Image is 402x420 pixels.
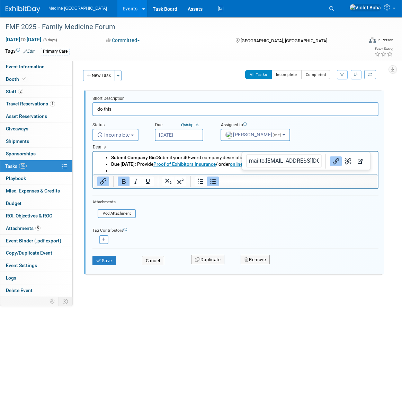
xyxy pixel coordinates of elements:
div: Details [92,141,378,151]
div: Short Description [92,96,378,102]
a: Refresh [364,70,376,79]
span: 2 [18,89,23,94]
a: Edit [23,49,35,54]
div: Event Rating [374,48,393,51]
span: Travel Reservations [6,101,55,106]
i: Quick [181,122,191,127]
a: Misc. Expenses & Credits [0,185,72,197]
input: Link [246,154,322,168]
button: Remove link [342,156,354,166]
a: Playbook [0,172,72,185]
a: Attachments5 [0,222,72,234]
span: Playbook [6,175,26,181]
span: 5 [35,225,41,231]
span: 0% [19,163,27,169]
div: Primary Care [41,48,70,55]
div: Tag Contributors [92,226,378,233]
a: Asset Reservations [0,110,72,122]
div: Assigned to [221,122,284,129]
span: Asset Reservations [6,113,47,119]
span: Tasks [5,163,27,169]
a: Booth [0,73,72,85]
img: Format-Inperson.png [369,37,376,43]
button: Incomplete [271,70,302,79]
button: Cancel [142,256,164,266]
img: ExhibitDay [6,6,40,13]
button: Duplicate [191,255,224,265]
a: ROI, Objectives & ROO [0,210,72,222]
span: Staff [6,89,23,94]
div: In-Person [377,37,393,43]
a: Delete Event [0,284,72,297]
button: All Tasks [245,70,272,79]
span: (me) [273,132,282,137]
a: Budget [0,197,72,209]
span: Misc. Expenses & Credits [6,188,60,194]
button: Completed [301,70,331,79]
button: Committed [104,37,143,44]
button: Incomplete [92,129,139,141]
a: Event Settings [0,259,72,272]
button: New Task [83,70,115,81]
span: [DATE] [DATE] [5,36,42,43]
button: Insert/edit link [97,177,109,186]
div: Status [92,122,144,129]
span: Budget [6,200,21,206]
td: Tags [5,48,35,55]
button: [PERSON_NAME](me) [221,129,290,141]
i: Booth reservation complete [22,77,26,81]
td: Personalize Event Tab Strip [46,297,59,306]
span: Event Binder (.pdf export) [6,238,61,243]
span: Shipments [6,138,29,144]
button: Remove [241,255,270,265]
span: Giveaways [6,126,28,131]
span: ROI, Objectives & ROO [6,213,52,218]
iframe: Rich Text Area [93,152,378,174]
img: Violet Buha [349,4,381,11]
span: [GEOGRAPHIC_DATA], [GEOGRAPHIC_DATA] [241,38,327,43]
td: Toggle Event Tabs [59,297,73,306]
span: Event Settings [6,263,37,268]
span: Attachments [6,225,41,231]
a: Event Binder (.pdf export) [0,235,72,247]
button: Superscript [175,177,186,186]
span: Logs [6,275,16,281]
span: Delete Event [6,288,33,293]
a: Staff2 [0,86,72,98]
a: Sponsorships [0,148,72,160]
div: Attachments [92,199,136,205]
button: Numbered list [195,177,207,186]
a: Tasks0% [0,160,72,172]
button: Open link [354,156,366,166]
span: Medline [GEOGRAPHIC_DATA] [48,6,107,11]
button: Bullet list [207,177,219,186]
button: Link [330,156,342,166]
input: Name of task or a short description [92,102,378,116]
span: Copy/Duplicate Event [6,250,52,256]
a: Quickpick [180,122,200,128]
div: FMF 2025 - Family Medicine Forum [3,21,355,33]
div: Due [155,122,210,129]
span: Sponsorships [6,151,36,156]
button: Underline [142,177,154,186]
button: Italic [130,177,142,186]
span: Incomplete [97,132,130,138]
a: Event Information [0,61,72,73]
span: Booth [6,76,27,82]
button: Bold [118,177,129,186]
span: (3 days) [43,38,57,42]
a: Travel Reservations1 [0,98,72,110]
